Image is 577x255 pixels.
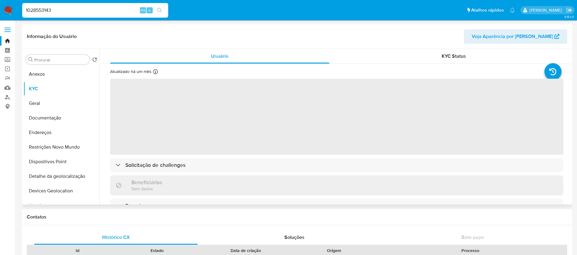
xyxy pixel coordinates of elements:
[23,111,99,125] button: Documentação
[28,57,33,62] button: Procurar
[125,162,186,168] h3: Solicitação de challenges
[461,234,484,241] span: Bate-papo
[125,202,147,209] h3: Parentes
[110,175,563,195] div: BeneficiáriosSem dados
[110,158,563,172] div: Solicitação de challenges
[34,57,87,63] input: Procurar
[472,29,553,44] span: Veja Aparência por [PERSON_NAME]
[299,247,370,253] div: Origem
[23,184,99,198] button: Devices Geolocation
[23,198,99,213] button: Lista Interna
[464,29,567,44] button: Veja Aparência por [PERSON_NAME]
[23,154,99,169] button: Dispositivos Point
[153,6,166,15] button: search-icon
[102,234,130,241] span: Histórico CX
[23,125,99,140] button: Endereços
[442,53,466,60] span: KYC Status
[510,8,515,13] a: Notificações
[131,186,162,191] p: Sem dados
[566,7,572,13] a: Sair
[110,79,563,155] span: ‌
[23,67,99,81] button: Anexos
[27,214,567,220] h1: Contatos
[92,57,97,64] button: Retornar ao pedido padrão
[471,7,504,13] span: Atalhos rápidos
[131,179,162,186] h3: Beneficiários
[211,53,228,60] span: Usuário
[110,199,563,213] div: Parentes
[122,247,193,253] div: Estado
[149,7,151,13] span: s
[27,33,77,40] h1: Informação do Usuário
[530,7,564,13] p: weverton.gomes@mercadopago.com.br
[23,81,99,96] button: KYC
[201,247,290,253] div: Data de criação
[141,7,145,13] span: Alt
[22,6,168,14] input: Pesquise usuários ou casos...
[23,169,99,184] button: Detalhe da geolocalização
[110,69,151,74] p: Atualizado há um mês
[23,96,99,111] button: Geral
[378,247,563,253] div: Processo
[284,234,304,241] span: Soluções
[23,140,99,154] button: Restrições Novo Mundo
[42,247,113,253] div: Id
